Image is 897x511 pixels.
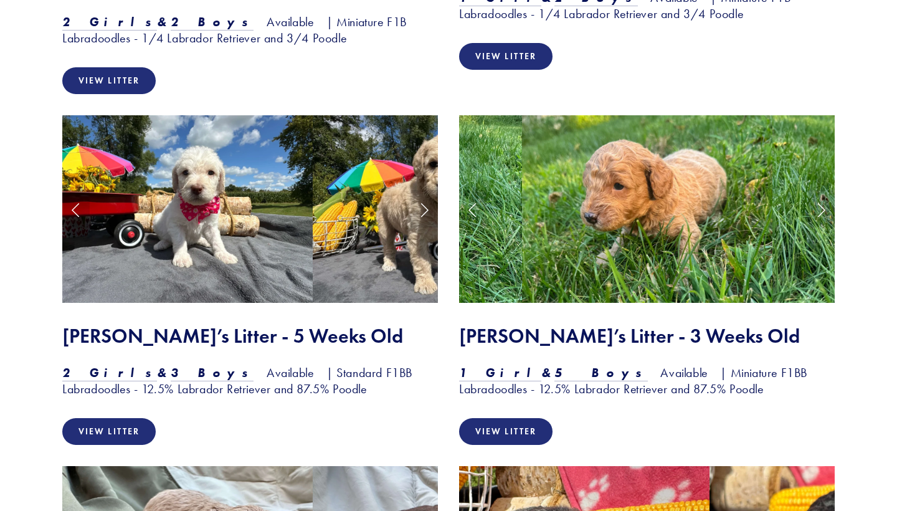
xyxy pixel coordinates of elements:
[459,365,835,397] h3: Available | Miniature F1BB Labradoodles - 12.5% Labrador Retriever and 87.5% Poodle
[541,365,555,380] em: &
[62,67,156,94] a: View Litter
[62,365,157,380] em: 2 Girls
[313,115,563,303] img: Sweet Tart 4.jpg
[157,365,171,380] em: &
[62,324,438,348] h2: [PERSON_NAME]’s Litter - 5 Weeks Old
[459,418,553,445] a: View Litter
[157,14,171,29] em: &
[459,43,553,70] a: View Litter
[62,14,157,29] em: 2 Girls
[522,115,772,303] img: Hamm 2.jpg
[459,365,541,381] a: 1 Girl
[62,14,438,46] h3: Available | Miniature F1B Labradoodles - 1/4 Labrador Retriever and 3/4 Poodle
[62,190,90,227] a: Previous Slide
[554,365,648,381] a: 5 Boys
[171,14,254,31] a: 2 Boys
[459,365,541,380] em: 1 Girl
[171,365,254,381] a: 3 Boys
[62,365,438,397] h3: Available | Standard F1BB Labradoodles - 12.5% Labrador Retriever and 87.5% Poodle
[807,190,835,227] a: Next Slide
[62,14,157,31] a: 2 Girls
[62,418,156,445] a: View Litter
[411,190,438,227] a: Next Slide
[459,324,835,348] h2: [PERSON_NAME]’s Litter - 3 Weeks Old
[459,190,486,227] a: Previous Slide
[554,365,648,380] em: 5 Boys
[171,14,254,29] em: 2 Boys
[62,115,313,303] img: Chiclet 5.jpg
[62,365,157,381] a: 2 Girls
[171,365,254,380] em: 3 Boys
